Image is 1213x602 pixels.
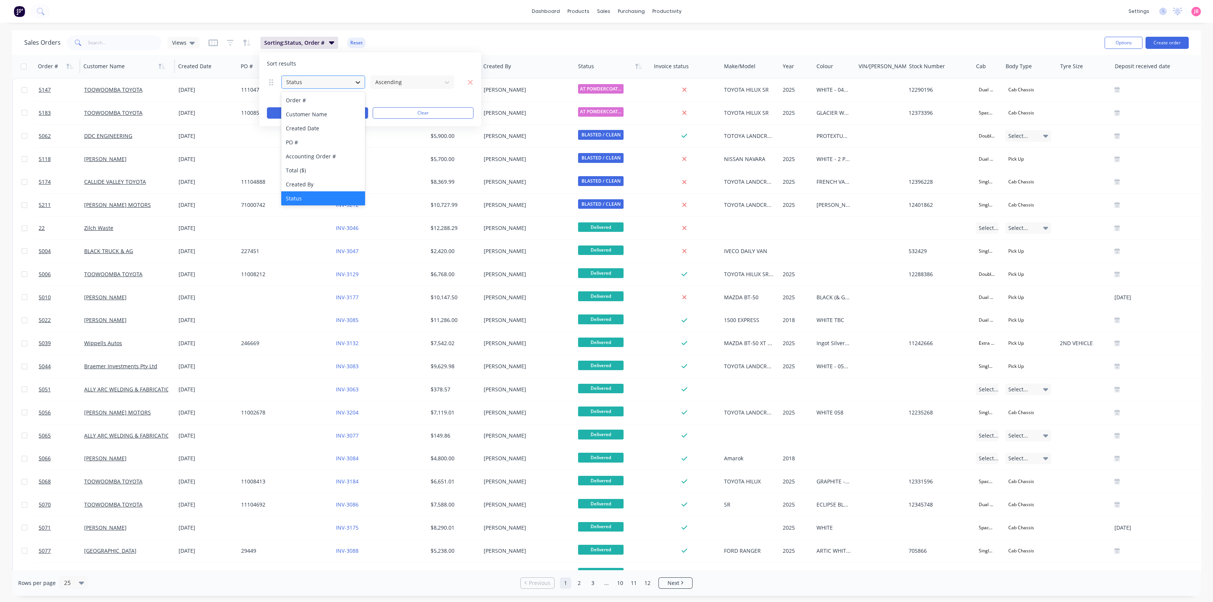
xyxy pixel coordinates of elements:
div: Cab Chassis [1005,200,1037,210]
div: Space Cab [976,108,998,118]
div: [DATE] [179,178,235,186]
span: 5051 [39,386,51,393]
div: 12396228 [909,178,967,186]
div: TOTOYA LANDCRUISER [724,132,774,140]
div: 2025 [783,109,809,117]
div: Status [578,63,594,70]
div: 2025 [783,339,809,347]
span: 5004 [39,247,51,255]
span: 5071 [39,524,51,532]
div: Single Cab [976,407,998,417]
div: products [564,6,593,17]
div: Make/Model [724,63,755,70]
div: Order # [38,63,58,70]
div: TOYOTA LANDCRUISER GXL [724,201,774,209]
div: 1500 EXPRESS [724,316,774,324]
a: 5056 [39,401,84,424]
a: 5068 [39,470,84,493]
span: BLASTED / CLEAN [578,153,624,163]
div: $10,147.50 [431,294,475,301]
div: Total ($) [281,163,365,177]
a: Jump forward [601,577,612,589]
a: Page 10 [614,577,626,589]
div: Cab Chassis [1005,177,1037,187]
a: INV-3083 [336,363,359,370]
div: Stock Number [909,63,945,70]
a: Page 12 [642,577,653,589]
a: 5147 [39,78,84,101]
div: sales [593,6,614,17]
span: Previous [529,579,550,587]
div: Extra Cab [976,338,998,348]
span: Delivered [578,314,624,324]
div: [PERSON_NAME] [484,339,568,347]
button: Reset [347,38,366,48]
a: INV-3088 [336,547,359,554]
a: CALLIDE VALLEY TOYOTA [84,178,146,185]
div: Cab [976,63,986,70]
span: Next [668,579,679,587]
a: Braemer Investments Pty Ltd [84,363,157,370]
div: 2025 [783,178,809,186]
a: BLACK TRUCK & AG [84,247,133,255]
button: add [281,94,365,100]
div: 2ND VEHICLE [1060,339,1106,347]
a: INV-3204 [336,409,359,416]
a: TOOWOOMBA TOYOTA [84,478,143,485]
span: Delivered [578,430,624,439]
a: INV-3132 [336,339,359,347]
div: Single Cab [976,177,998,187]
a: Page 11 [628,577,639,589]
span: Select... [979,224,998,232]
div: 11008413 [241,478,325,485]
a: 5051 [39,378,84,401]
span: Delivered [578,245,624,255]
a: [PERSON_NAME] [84,155,127,163]
div: [DATE] [179,224,235,232]
div: [DATE] [1114,292,1213,302]
div: 2025 [783,271,809,278]
div: 11008517 [241,109,325,117]
div: Cab Chassis [1005,85,1037,95]
a: 5065 [39,424,84,447]
div: Dual Cab [976,315,998,325]
div: Single Cab [976,246,998,256]
div: Deposit received date [1115,63,1170,70]
div: WHITE TBC [817,316,851,324]
a: 5004 [39,240,84,263]
a: [PERSON_NAME] MOTORS [84,409,151,416]
div: 227451 [241,247,325,255]
span: Delivered [578,268,624,278]
div: 11002678 [241,409,325,416]
span: 5118 [39,155,51,163]
a: Page 2 [574,577,585,589]
span: 5062 [39,132,51,140]
span: AT POWDERCOATER [578,107,624,117]
span: Select... [979,386,998,393]
a: 5006 [39,263,84,286]
button: Clear [373,107,474,119]
span: 5068 [39,478,51,485]
a: [PERSON_NAME] MOTORS [84,201,151,208]
span: Select... [1008,455,1028,462]
span: 5010 [39,294,51,301]
div: [PERSON_NAME] [484,178,568,186]
div: Body Type [1006,63,1032,70]
span: 5006 [39,271,51,278]
div: Dual Cab [976,292,998,302]
a: INV-3085 [336,316,359,324]
a: 5078 [39,563,84,585]
input: Search... [88,35,162,50]
div: $6,768.00 [431,271,475,278]
div: TOYOTA HILUX SR5 PICK UP [724,271,774,278]
div: [PERSON_NAME] [484,155,568,163]
div: [PERSON_NAME] [484,363,568,370]
div: Pick Up [1005,361,1027,371]
a: INV-3177 [336,294,359,301]
button: Apply [267,107,368,119]
div: Pick Up [1005,292,1027,302]
a: INV-3084 [336,455,359,462]
div: [DATE] [179,409,235,416]
div: $9,629.98 [431,363,475,370]
a: ALLY ARC WELDING & FABRICATION [84,386,174,393]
